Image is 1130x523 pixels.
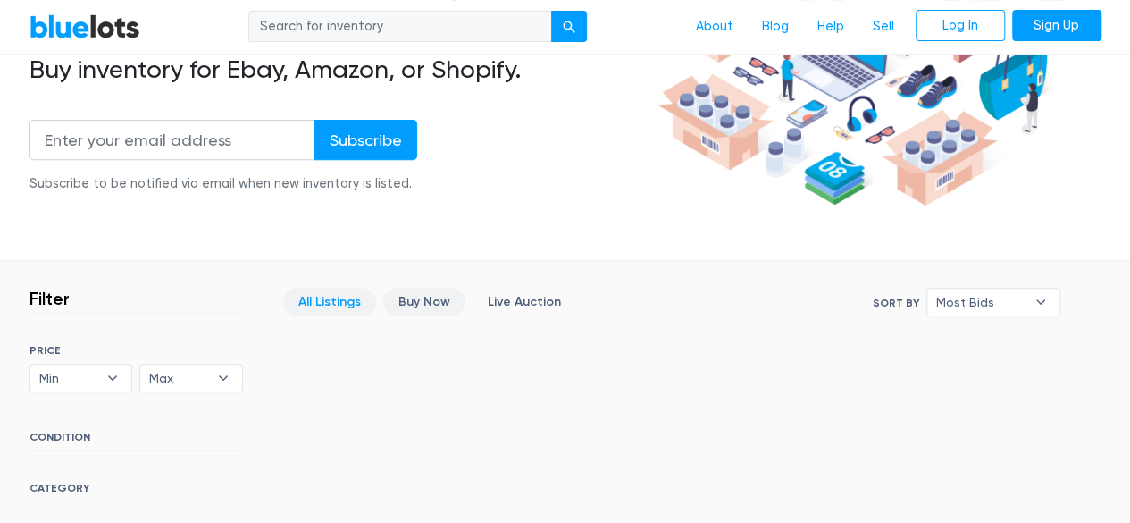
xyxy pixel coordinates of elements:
h6: PRICE [29,344,243,357]
input: Enter your email address [29,120,315,160]
a: Log In [916,10,1005,42]
a: BlueLots [29,13,140,39]
div: Subscribe to be notified via email when new inventory is listed. [29,174,417,194]
a: Sign Up [1012,10,1101,42]
h6: CONDITION [29,431,243,451]
b: ▾ [1022,289,1059,316]
h6: CATEGORY [29,482,243,502]
span: Max [149,365,208,392]
a: Sell [858,10,908,44]
span: Most Bids [936,289,1025,316]
input: Subscribe [314,120,417,160]
input: Search for inventory [248,11,552,43]
b: ▾ [205,365,242,392]
b: ▾ [94,365,131,392]
a: Live Auction [473,288,576,316]
label: Sort By [873,295,919,311]
a: Blog [748,10,803,44]
a: About [682,10,748,44]
a: Help [803,10,858,44]
h2: Buy inventory for Ebay, Amazon, or Shopify. [29,55,651,85]
span: Min [39,365,98,392]
h3: Filter [29,288,70,309]
a: Buy Now [383,288,465,316]
a: All Listings [283,288,376,316]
